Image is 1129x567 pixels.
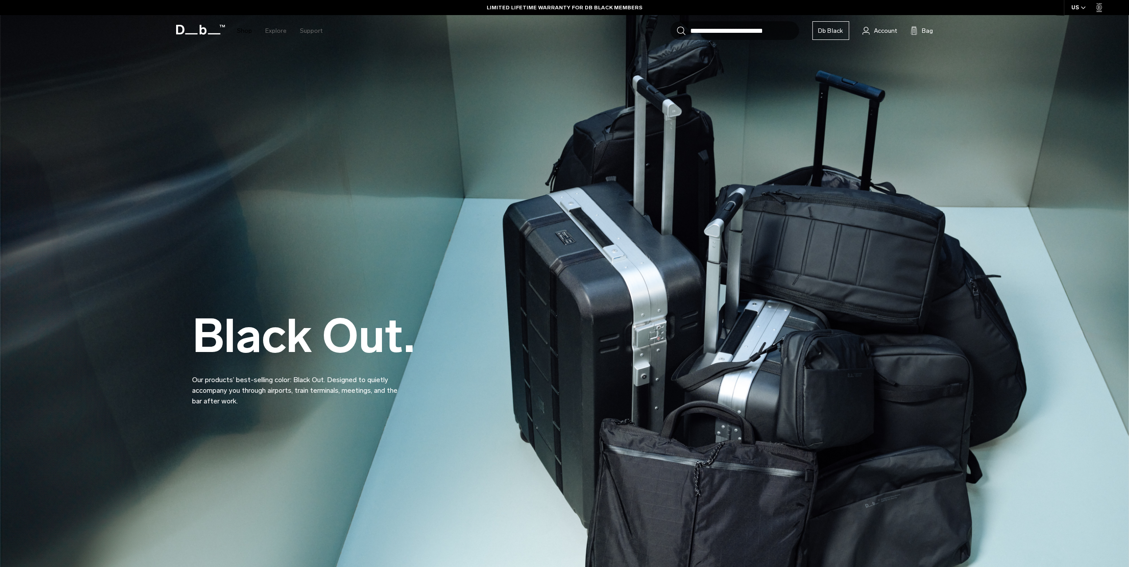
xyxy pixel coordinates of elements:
span: Bag [922,26,933,35]
h2: Black Out. [192,313,415,360]
a: Explore [265,15,287,47]
span: Account [874,26,897,35]
button: Bag [910,25,933,36]
nav: Main Navigation [230,15,329,47]
p: Our products’ best-selling color: Black Out. Designed to quietly accompany you through airports, ... [192,364,405,407]
a: Shop [237,15,252,47]
a: Account [862,25,897,36]
a: LIMITED LIFETIME WARRANTY FOR DB BLACK MEMBERS [487,4,642,12]
a: Support [300,15,323,47]
a: Db Black [812,21,849,40]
